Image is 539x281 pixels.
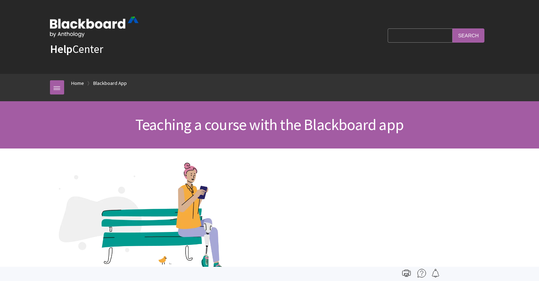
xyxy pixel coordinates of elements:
[50,17,139,37] img: Blackboard by Anthology
[417,269,426,277] img: More help
[402,269,411,277] img: Print
[453,28,484,42] input: Search
[50,42,103,56] a: HelpCenter
[50,42,72,56] strong: Help
[135,115,404,134] span: Teaching a course with the Blackboard app
[71,79,84,88] a: Home
[431,269,440,277] img: Follow this page
[93,79,127,88] a: Blackboard App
